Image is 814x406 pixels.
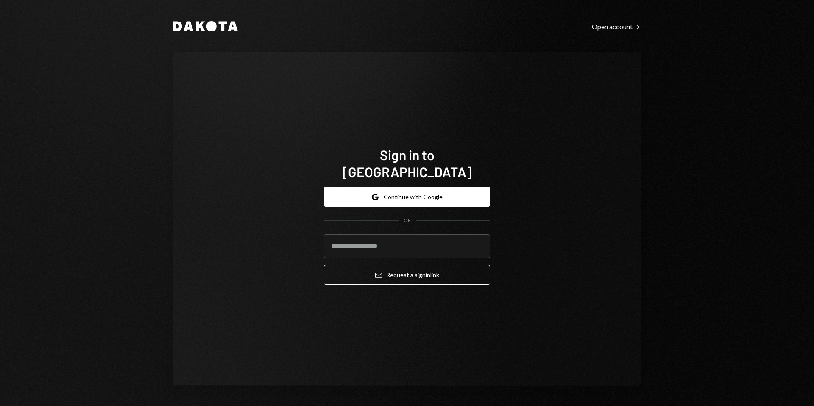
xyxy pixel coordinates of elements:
[592,22,641,31] a: Open account
[324,265,490,285] button: Request a signinlink
[324,187,490,207] button: Continue with Google
[404,217,411,224] div: OR
[324,146,490,180] h1: Sign in to [GEOGRAPHIC_DATA]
